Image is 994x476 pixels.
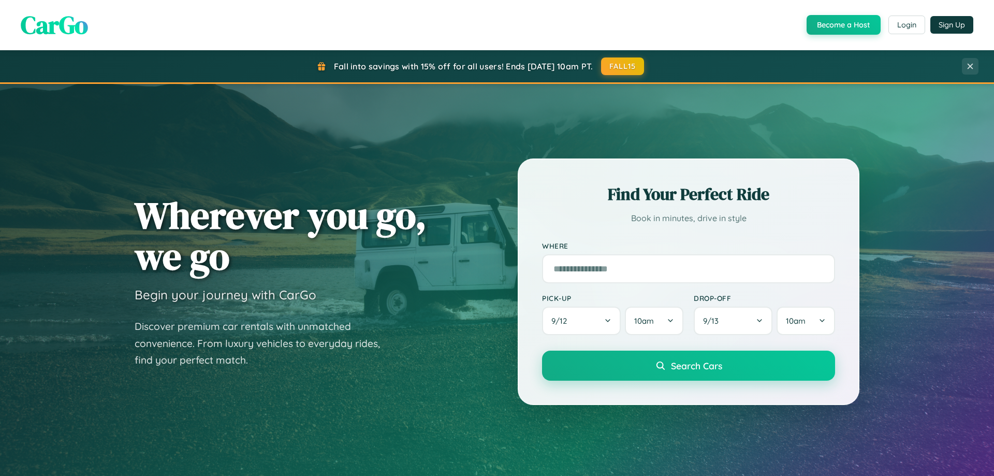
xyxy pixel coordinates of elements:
[135,287,316,302] h3: Begin your journey with CarGo
[930,16,973,34] button: Sign Up
[694,294,835,302] label: Drop-off
[542,351,835,381] button: Search Cars
[786,316,806,326] span: 10am
[634,316,654,326] span: 10am
[542,183,835,206] h2: Find Your Perfect Ride
[21,8,88,42] span: CarGo
[694,307,772,335] button: 9/13
[703,316,724,326] span: 9 / 13
[542,241,835,250] label: Where
[625,307,683,335] button: 10am
[551,316,572,326] span: 9 / 12
[542,307,621,335] button: 9/12
[671,360,722,371] span: Search Cars
[542,294,683,302] label: Pick-up
[334,61,593,71] span: Fall into savings with 15% off for all users! Ends [DATE] 10am PT.
[888,16,925,34] button: Login
[601,57,645,75] button: FALL15
[807,15,881,35] button: Become a Host
[777,307,835,335] button: 10am
[542,211,835,226] p: Book in minutes, drive in style
[135,195,427,277] h1: Wherever you go, we go
[135,318,393,369] p: Discover premium car rentals with unmatched convenience. From luxury vehicles to everyday rides, ...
